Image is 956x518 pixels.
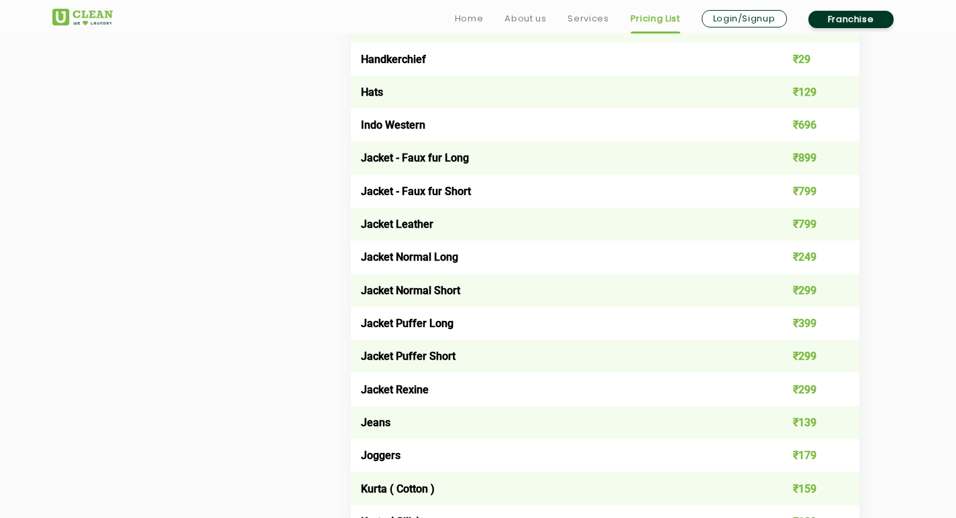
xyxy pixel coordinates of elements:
[757,141,859,174] td: ₹899
[351,274,758,307] td: Jacket Normal Short
[351,406,758,439] td: Jeans
[455,11,484,27] a: Home
[351,439,758,472] td: Joggers
[757,241,859,273] td: ₹249
[351,373,758,405] td: Jacket Rexine
[351,175,758,208] td: Jacket - Faux fur Short
[808,11,894,28] a: Franchise
[351,208,758,241] td: Jacket Leather
[757,373,859,405] td: ₹299
[757,439,859,472] td: ₹179
[631,11,680,27] a: Pricing List
[757,76,859,109] td: ₹129
[351,340,758,373] td: Jacket Puffer Short
[757,42,859,75] td: ₹29
[757,274,859,307] td: ₹299
[351,141,758,174] td: Jacket - Faux fur Long
[757,175,859,208] td: ₹799
[351,42,758,75] td: Handkerchief
[568,11,608,27] a: Services
[351,472,758,505] td: Kurta ( Cotton )
[504,11,546,27] a: About us
[757,472,859,505] td: ₹159
[702,10,787,27] a: Login/Signup
[757,307,859,340] td: ₹399
[351,76,758,109] td: Hats
[351,109,758,141] td: Indo Western
[757,109,859,141] td: ₹696
[757,340,859,373] td: ₹299
[757,406,859,439] td: ₹139
[757,208,859,241] td: ₹799
[351,307,758,340] td: Jacket Puffer Long
[351,241,758,273] td: Jacket Normal Long
[52,9,113,25] img: UClean Laundry and Dry Cleaning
